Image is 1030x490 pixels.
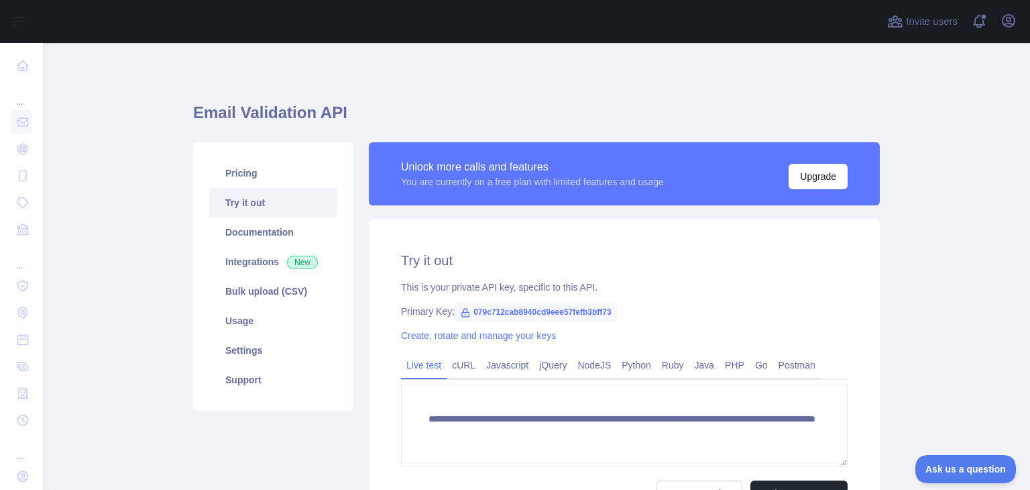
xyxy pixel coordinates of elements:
[789,164,848,189] button: Upgrade
[209,217,337,247] a: Documentation
[534,354,572,376] a: jQuery
[209,277,337,306] a: Bulk upload (CSV)
[616,354,656,376] a: Python
[455,302,616,322] span: 079c712cab8940cd9eee57fefb3bff73
[572,354,616,376] a: NodeJS
[209,306,337,336] a: Usage
[287,256,318,269] span: New
[11,435,32,462] div: ...
[447,354,481,376] a: cURL
[906,14,958,30] span: Invite users
[481,354,534,376] a: Javascript
[401,159,664,175] div: Unlock more calls and features
[401,281,848,294] div: This is your private API key, specific to this API.
[750,354,773,376] a: Go
[209,188,337,217] a: Try it out
[11,81,32,107] div: ...
[401,175,664,189] div: You are currently on a free plan with limited features and usage
[720,354,750,376] a: PHP
[401,330,556,341] a: Create, rotate and manage your keys
[401,354,447,376] a: Live test
[915,455,1017,483] iframe: Toggle Customer Support
[11,244,32,271] div: ...
[209,158,337,188] a: Pricing
[656,354,689,376] a: Ruby
[209,336,337,365] a: Settings
[193,102,880,134] h1: Email Validation API
[884,11,960,32] button: Invite users
[401,305,848,318] div: Primary Key:
[209,247,337,277] a: Integrations New
[689,354,720,376] a: Java
[773,354,821,376] a: Postman
[209,365,337,395] a: Support
[401,251,848,270] h2: Try it out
